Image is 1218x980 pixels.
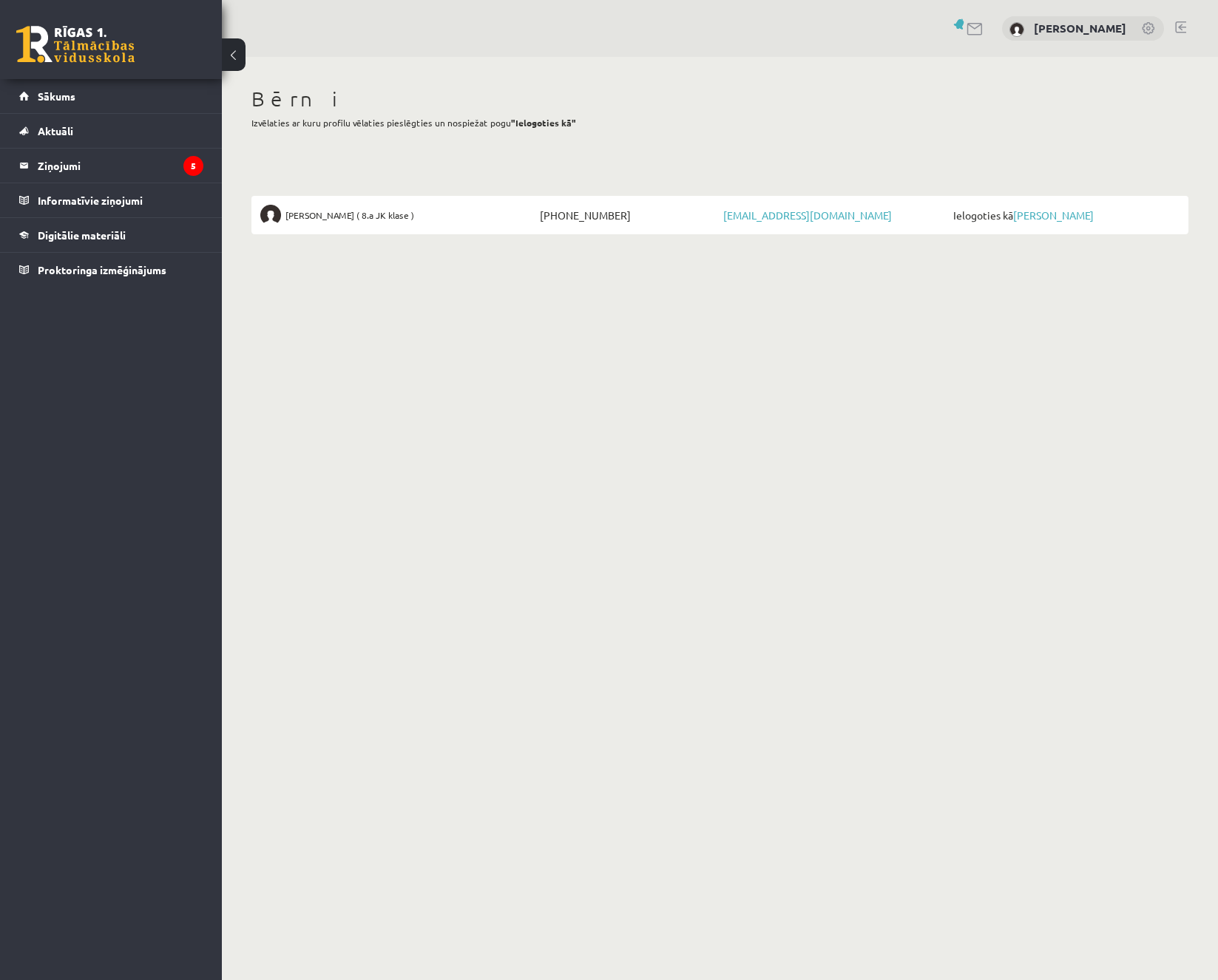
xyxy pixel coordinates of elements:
p: Izvēlaties ar kuru profilu vēlaties pieslēgties un nospiežat pogu [251,116,1188,129]
a: [PERSON_NAME] [1013,208,1094,222]
img: Andrejs Grāve [1009,22,1024,37]
span: Ielogoties kā [950,205,1180,225]
legend: Ziņojumi [38,149,203,183]
a: [EMAIL_ADDRESS][DOMAIN_NAME] [723,208,892,222]
legend: Informatīvie ziņojumi [38,183,203,217]
a: Aktuāli [19,114,203,148]
a: Informatīvie ziņojumi [19,183,203,217]
a: Sākums [19,79,203,113]
h1: Bērni [251,86,1188,112]
i: 5 [183,156,203,176]
a: [PERSON_NAME] [1034,21,1126,35]
img: Marta Grāve [260,205,281,225]
span: Digitālie materiāli [38,228,126,242]
span: Sākums [38,89,75,103]
b: "Ielogoties kā" [511,117,576,129]
span: [PERSON_NAME] ( 8.a JK klase ) [285,205,414,225]
a: Proktoringa izmēģinājums [19,253,203,287]
span: Proktoringa izmēģinājums [38,263,166,276]
a: Rīgas 1. Tālmācības vidusskola [16,26,135,63]
span: Aktuāli [38,124,73,137]
a: Digitālie materiāli [19,218,203,252]
a: Ziņojumi5 [19,149,203,183]
span: [PHONE_NUMBER] [536,205,720,225]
